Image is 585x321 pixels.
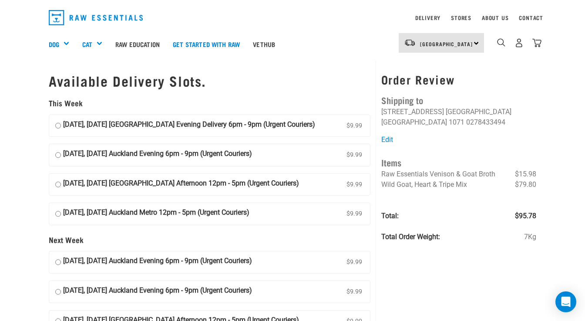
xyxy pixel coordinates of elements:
span: $9.99 [345,256,364,269]
a: Contact [519,16,543,19]
nav: dropdown navigation [42,7,543,29]
span: $9.99 [345,207,364,220]
input: [DATE], [DATE] Auckland Metro 12pm - 5pm (Urgent Couriers) $9.99 [55,207,61,220]
img: home-icon@2x.png [532,38,541,47]
input: [DATE], [DATE] [GEOGRAPHIC_DATA] Evening Delivery 6pm - 9pm (Urgent Couriers) $9.99 [55,119,61,132]
span: $9.99 [345,119,364,132]
strong: [DATE], [DATE] Auckland Metro 12pm - 5pm (Urgent Couriers) [63,207,249,220]
span: $9.99 [345,285,364,298]
a: About Us [482,16,508,19]
a: Edit [381,135,393,144]
a: Stores [451,16,471,19]
span: [GEOGRAPHIC_DATA] [420,42,473,45]
a: Raw Education [109,27,166,61]
h1: Available Delivery Slots. [49,73,370,88]
img: home-icon-1@2x.png [497,38,505,47]
h3: Order Review [381,73,536,86]
strong: [DATE], [DATE] [GEOGRAPHIC_DATA] Evening Delivery 6pm - 9pm (Urgent Couriers) [63,119,315,132]
h5: This Week [49,99,370,108]
img: user.png [514,38,524,47]
h4: Shipping to [381,93,536,107]
span: $79.80 [515,179,536,190]
span: $9.99 [345,178,364,191]
a: Get started with Raw [166,27,246,61]
span: $95.78 [515,211,536,221]
span: $9.99 [345,149,364,162]
a: Delivery [415,16,440,19]
div: Open Intercom Messenger [555,291,576,312]
input: [DATE], [DATE] [GEOGRAPHIC_DATA] Afternoon 12pm - 5pm (Urgent Couriers) $9.99 [55,178,61,191]
strong: [DATE], [DATE] Auckland Evening 6pm - 9pm (Urgent Couriers) [63,285,252,298]
input: [DATE], [DATE] Auckland Evening 6pm - 9pm (Urgent Couriers) $9.99 [55,256,61,269]
input: [DATE], [DATE] Auckland Evening 6pm - 9pm (Urgent Couriers) $9.99 [55,285,61,298]
li: [GEOGRAPHIC_DATA] [446,108,511,116]
li: 0278433494 [466,118,505,126]
li: [STREET_ADDRESS] [381,108,444,116]
span: 7Kg [524,232,536,242]
span: $15.98 [515,169,536,179]
strong: [DATE], [DATE] Auckland Evening 6pm - 9pm (Urgent Couriers) [63,256,252,269]
strong: [DATE], [DATE] Auckland Evening 6pm - 9pm (Urgent Couriers) [63,149,252,162]
a: Vethub [246,27,282,61]
a: Dog [49,39,59,49]
strong: Total Order Weight: [381,233,440,241]
img: van-moving.png [404,39,416,47]
strong: [DATE], [DATE] [GEOGRAPHIC_DATA] Afternoon 12pm - 5pm (Urgent Couriers) [63,178,299,191]
h5: Next Week [49,236,370,244]
strong: Total: [381,212,399,220]
span: Raw Essentials Venison & Goat Broth [381,170,495,178]
h4: Items [381,155,536,169]
input: [DATE], [DATE] Auckland Evening 6pm - 9pm (Urgent Couriers) $9.99 [55,149,61,162]
span: Wild Goat, Heart & Tripe Mix [381,180,467,189]
a: Cat [82,39,92,49]
li: [GEOGRAPHIC_DATA] 1071 [381,118,464,126]
img: Raw Essentials Logo [49,10,143,25]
